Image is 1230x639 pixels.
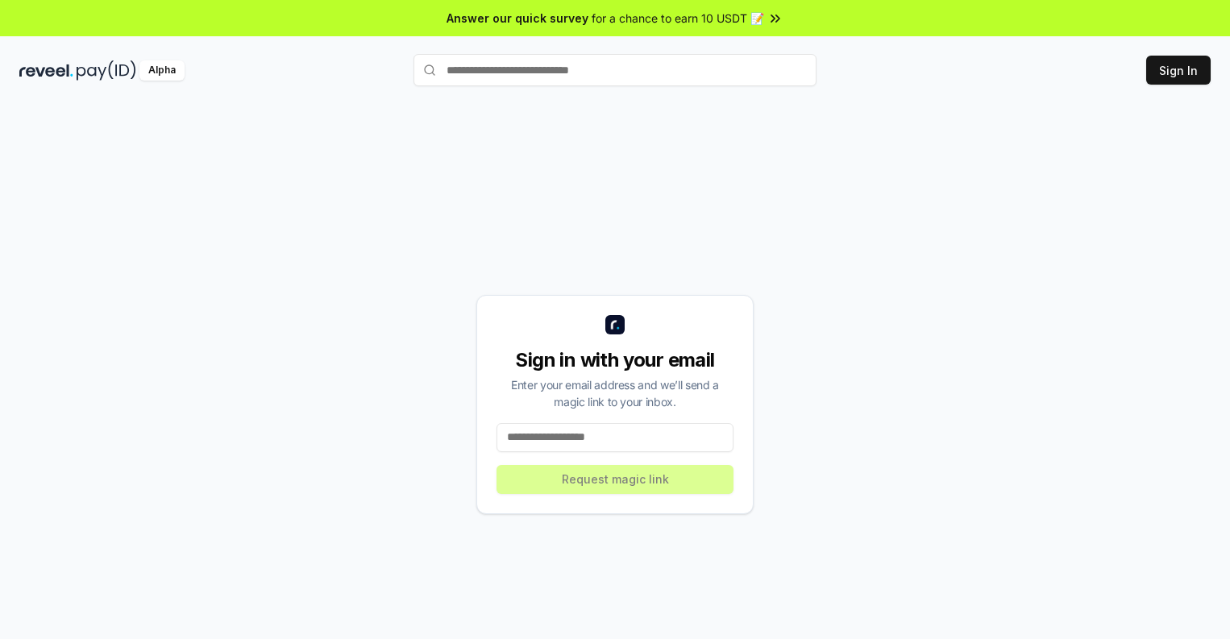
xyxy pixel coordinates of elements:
[77,60,136,81] img: pay_id
[1146,56,1211,85] button: Sign In
[592,10,764,27] span: for a chance to earn 10 USDT 📝
[497,376,733,410] div: Enter your email address and we’ll send a magic link to your inbox.
[605,315,625,334] img: logo_small
[139,60,185,81] div: Alpha
[497,347,733,373] div: Sign in with your email
[19,60,73,81] img: reveel_dark
[447,10,588,27] span: Answer our quick survey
